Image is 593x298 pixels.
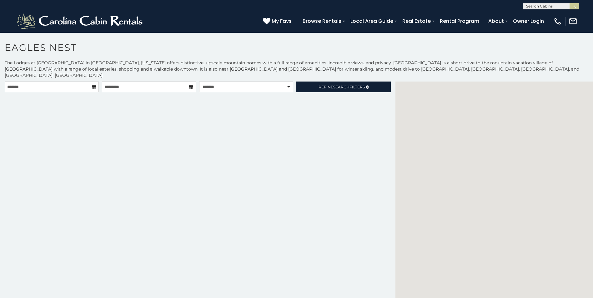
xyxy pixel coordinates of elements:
a: Local Area Guide [347,16,396,27]
a: My Favs [263,17,293,25]
a: RefineSearchFilters [296,82,390,92]
img: phone-regular-white.png [553,17,562,26]
img: mail-regular-white.png [569,17,577,26]
span: Refine Filters [319,85,365,89]
span: My Favs [272,17,292,25]
a: About [485,16,507,27]
a: Rental Program [437,16,482,27]
img: White-1-2.png [16,12,145,31]
span: Search [333,85,349,89]
a: Browse Rentals [299,16,344,27]
a: Owner Login [510,16,547,27]
a: Real Estate [399,16,434,27]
